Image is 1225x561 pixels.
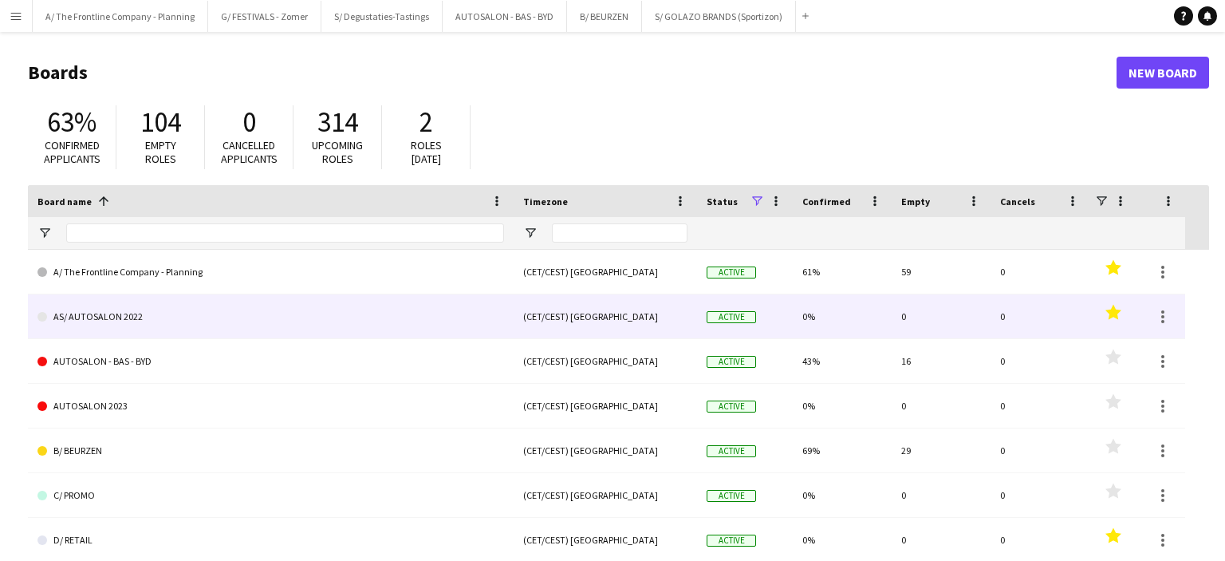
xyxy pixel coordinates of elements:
[37,384,504,429] a: AUTOSALON 2023
[44,138,100,166] span: Confirmed applicants
[991,473,1089,517] div: 0
[37,226,52,240] button: Open Filter Menu
[901,196,930,207] span: Empty
[991,294,1089,338] div: 0
[514,429,697,472] div: (CET/CEST) [GEOGRAPHIC_DATA]
[793,429,892,472] div: 69%
[208,1,321,32] button: G/ FESTIVALS - Zomer
[411,138,442,166] span: Roles [DATE]
[242,105,256,140] span: 0
[892,339,991,383] div: 16
[892,384,991,428] div: 0
[707,401,756,413] span: Active
[514,250,697,294] div: (CET/CEST) [GEOGRAPHIC_DATA]
[567,1,642,32] button: B/ BEURZEN
[37,196,92,207] span: Board name
[37,250,504,294] a: A/ The Frontline Company - Planning
[523,196,568,207] span: Timezone
[317,105,358,140] span: 314
[37,429,504,473] a: B/ BEURZEN
[991,339,1089,383] div: 0
[443,1,567,32] button: AUTOSALON - BAS - BYD
[221,138,278,166] span: Cancelled applicants
[37,339,504,384] a: AUTOSALON - BAS - BYD
[514,473,697,517] div: (CET/CEST) [GEOGRAPHIC_DATA]
[991,250,1089,294] div: 0
[793,384,892,428] div: 0%
[892,473,991,517] div: 0
[892,294,991,338] div: 0
[793,294,892,338] div: 0%
[793,473,892,517] div: 0%
[991,384,1089,428] div: 0
[707,196,738,207] span: Status
[707,267,756,279] span: Active
[642,1,796,32] button: S/ GOLAZO BRANDS (Sportizon)
[552,223,687,243] input: Timezone Filter Input
[37,473,504,518] a: C/ PROMO
[802,196,851,207] span: Confirmed
[514,294,697,338] div: (CET/CEST) [GEOGRAPHIC_DATA]
[145,138,176,166] span: Empty roles
[514,339,697,383] div: (CET/CEST) [GEOGRAPHIC_DATA]
[1117,57,1209,89] a: New Board
[707,445,756,457] span: Active
[140,105,181,140] span: 104
[707,535,756,547] span: Active
[991,429,1089,472] div: 0
[892,250,991,294] div: 59
[707,311,756,323] span: Active
[514,384,697,428] div: (CET/CEST) [GEOGRAPHIC_DATA]
[47,105,97,140] span: 63%
[523,226,538,240] button: Open Filter Menu
[1000,196,1035,207] span: Cancels
[312,138,363,166] span: Upcoming roles
[321,1,443,32] button: S/ Degustaties-Tastings
[892,429,991,472] div: 29
[707,356,756,368] span: Active
[793,250,892,294] div: 61%
[793,339,892,383] div: 43%
[66,223,504,243] input: Board name Filter Input
[37,294,504,339] a: AS/ AUTOSALON 2022
[33,1,208,32] button: A/ The Frontline Company - Planning
[419,105,433,140] span: 2
[28,61,1117,85] h1: Boards
[707,490,756,502] span: Active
